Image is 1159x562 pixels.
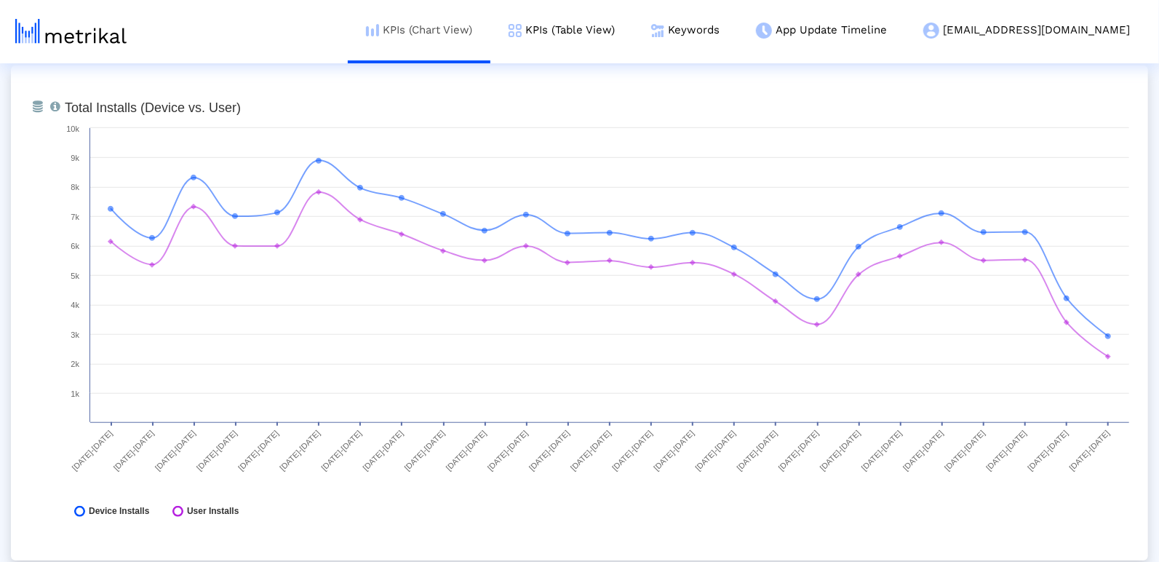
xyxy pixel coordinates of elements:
text: 3k [71,331,79,339]
text: 2k [71,360,79,368]
text: [DATE]-[DATE] [486,429,530,472]
text: 6k [71,242,79,250]
text: [DATE]-[DATE] [1067,429,1111,472]
text: [DATE]-[DATE] [569,429,613,472]
text: [DATE]-[DATE] [71,429,114,472]
text: [DATE]-[DATE] [693,429,737,472]
span: Device Installs [89,506,149,517]
img: kpi-chart-menu-icon.png [366,24,379,36]
text: [DATE]-[DATE] [445,429,488,472]
text: 4k [71,301,79,309]
text: [DATE]-[DATE] [735,429,778,472]
img: kpi-table-menu-icon.png [509,24,522,37]
text: [DATE]-[DATE] [319,429,363,472]
text: [DATE]-[DATE] [819,429,862,472]
text: 9k [71,154,79,162]
img: keywords.png [651,24,664,37]
text: 5k [71,272,79,280]
text: [DATE]-[DATE] [236,429,280,472]
text: [DATE]-[DATE] [610,429,654,472]
text: [DATE]-[DATE] [860,429,904,472]
text: [DATE]-[DATE] [154,429,197,472]
text: [DATE]-[DATE] [1026,429,1070,472]
text: 10k [66,124,79,133]
img: my-account-menu-icon.png [923,23,939,39]
text: [DATE]-[DATE] [943,429,987,472]
text: [DATE]-[DATE] [652,429,696,472]
text: 1k [71,389,79,398]
text: [DATE]-[DATE] [527,429,571,472]
text: 7k [71,213,79,221]
text: [DATE]-[DATE] [901,429,945,472]
span: User Installs [187,506,239,517]
text: 8k [71,183,79,191]
text: [DATE]-[DATE] [361,429,405,472]
text: [DATE]-[DATE] [777,429,821,472]
text: [DATE]-[DATE] [112,429,156,472]
text: [DATE]-[DATE] [402,429,446,472]
text: [DATE]-[DATE] [195,429,239,472]
img: app-update-menu-icon.png [756,23,772,39]
img: metrical-logo-light.png [15,19,127,44]
text: [DATE]-[DATE] [278,429,322,472]
tspan: Total Installs (Device vs. User) [65,100,241,115]
text: [DATE]-[DATE] [984,429,1028,472]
